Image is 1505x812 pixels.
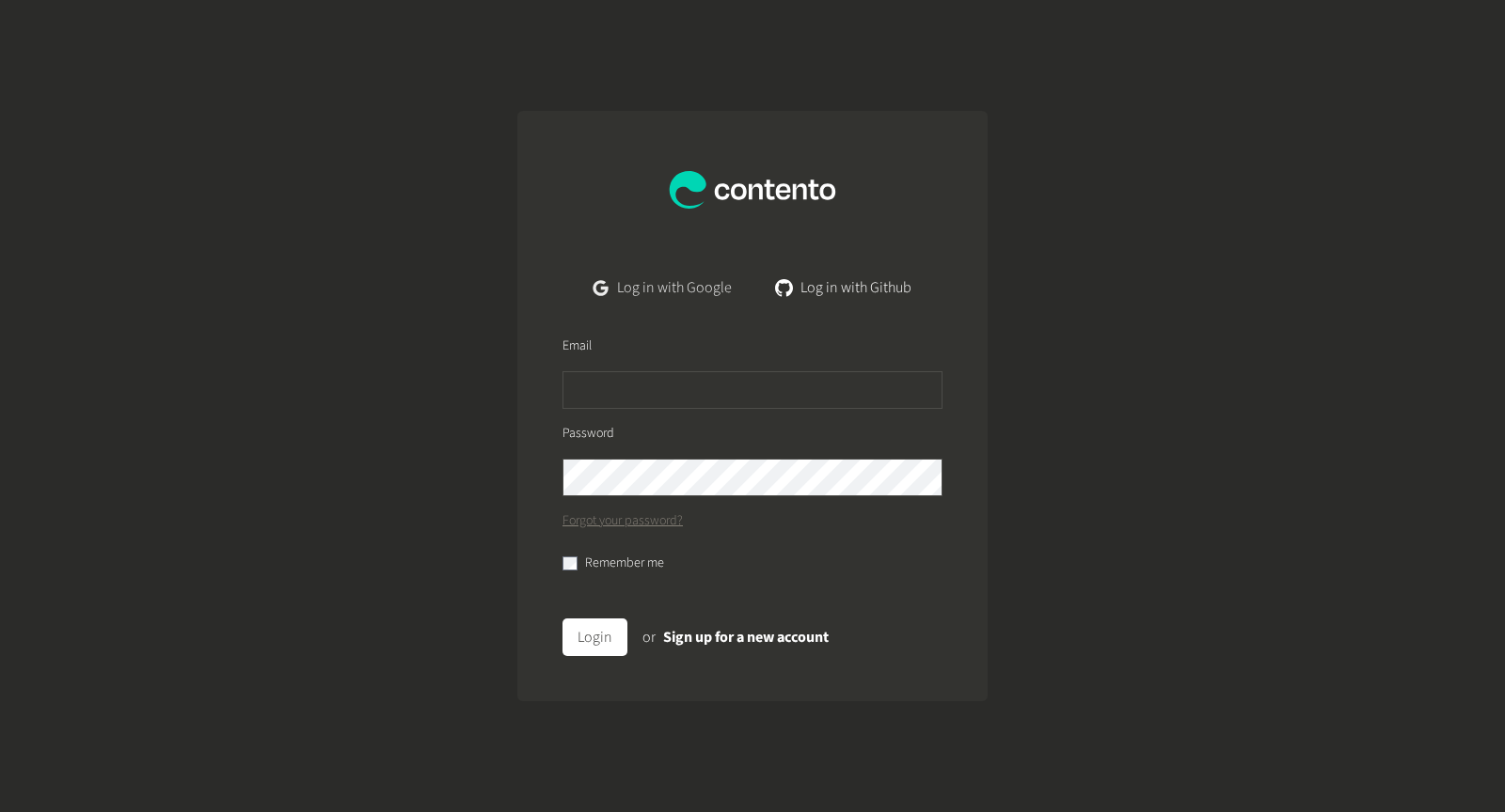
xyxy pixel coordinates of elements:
a: Log in with Google [578,269,747,306]
a: Sign up for a new account [663,627,829,648]
label: Email [562,336,592,356]
a: Forgot your password? [562,511,683,531]
span: or [642,627,656,648]
a: Log in with Github [762,269,927,306]
label: Remember me [585,554,664,573]
button: Login [562,618,627,656]
label: Password [562,424,614,444]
